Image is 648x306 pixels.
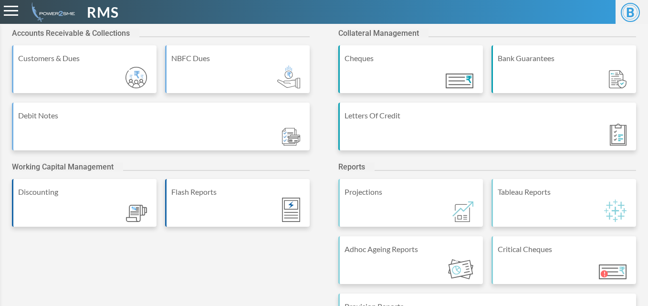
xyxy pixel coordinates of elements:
h2: Collateral Management [338,29,429,38]
div: Cheques [345,53,478,64]
img: Module_ic [125,67,147,88]
a: Projections Module_ic [338,179,483,236]
div: Critical Cheques [498,243,631,255]
img: Module_ic [282,128,300,146]
a: Letters Of Credit Module_ic [338,103,636,160]
h2: Working Capital Management [12,162,123,171]
img: Module_ic [126,205,147,222]
span: RMS [87,1,119,23]
a: Tableau Reports Module_ic [491,179,636,236]
img: Module_ic [452,201,473,222]
img: Module_ic [448,259,473,279]
div: Adhoc Ageing Reports [345,243,478,255]
span: B [621,3,640,22]
div: Tableau Reports [498,186,631,198]
a: Customers & Dues Module_ic [12,45,157,103]
img: Module_ic [604,200,627,222]
h2: Reports [338,162,375,171]
img: Module_ic [446,74,473,88]
img: admin [28,2,75,22]
div: NBFC Dues [171,53,305,64]
a: Flash Reports Module_ic [165,179,310,236]
div: Bank Guarantees [498,53,631,64]
div: Projections [345,186,478,198]
div: Flash Reports [171,186,305,198]
div: Letters Of Credit [345,110,631,121]
img: Module_ic [610,124,627,146]
div: Debit Notes [18,110,305,121]
img: Module_ic [609,70,627,89]
a: NBFC Dues Module_ic [165,45,310,103]
img: Module_ic [277,65,300,88]
a: Debit Notes Module_ic [12,103,310,160]
a: Discounting Module_ic [12,179,157,236]
h2: Accounts Receivable & Collections [12,29,139,38]
div: Customers & Dues [18,53,152,64]
div: Discounting [18,186,152,198]
a: Cheques Module_ic [338,45,483,103]
img: Module_ic [282,198,300,222]
a: Critical Cheques Module_ic [491,236,636,294]
img: Module_ic [599,264,627,279]
a: Adhoc Ageing Reports Module_ic [338,236,483,294]
a: Bank Guarantees Module_ic [491,45,636,103]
